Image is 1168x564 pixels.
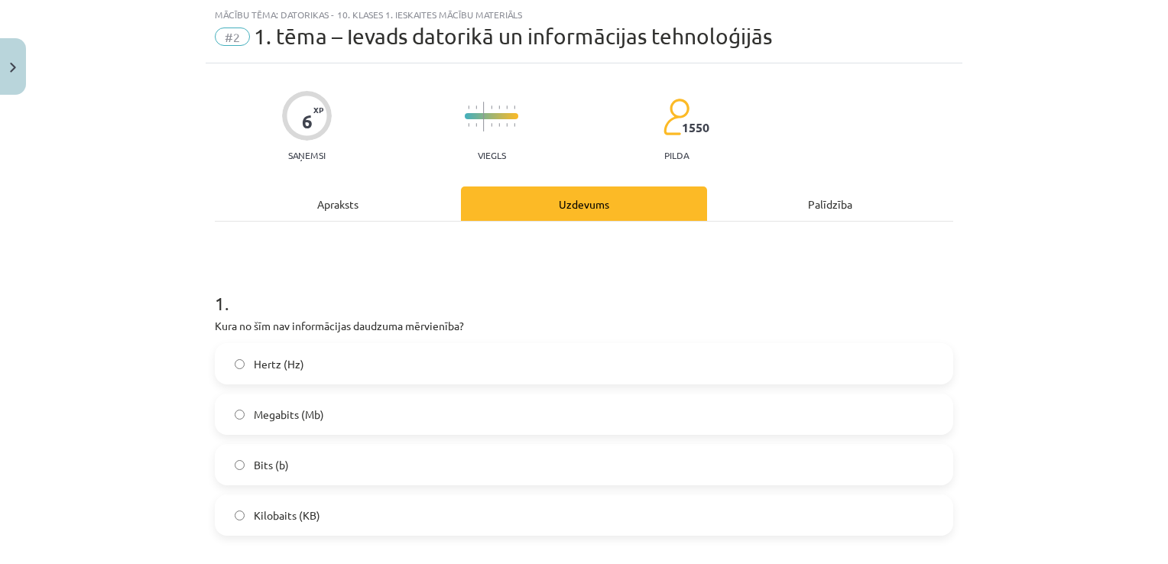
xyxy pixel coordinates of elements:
[254,457,289,473] span: Bits (b)
[682,121,709,135] span: 1550
[254,507,320,523] span: Kilobaits (KB)
[478,150,506,160] p: Viegls
[663,98,689,136] img: students-c634bb4e5e11cddfef0936a35e636f08e4e9abd3cc4e673bd6f9a4125e45ecb1.svg
[475,105,477,109] img: icon-short-line-57e1e144782c952c97e751825c79c345078a6d821885a25fce030b3d8c18986b.svg
[506,105,508,109] img: icon-short-line-57e1e144782c952c97e751825c79c345078a6d821885a25fce030b3d8c18986b.svg
[498,105,500,109] img: icon-short-line-57e1e144782c952c97e751825c79c345078a6d821885a25fce030b3d8c18986b.svg
[254,356,304,372] span: Hertz (Hz)
[302,111,313,132] div: 6
[215,318,953,334] p: Kura no šīm nav informācijas daudzuma mērvienība?
[514,123,515,127] img: icon-short-line-57e1e144782c952c97e751825c79c345078a6d821885a25fce030b3d8c18986b.svg
[491,123,492,127] img: icon-short-line-57e1e144782c952c97e751825c79c345078a6d821885a25fce030b3d8c18986b.svg
[468,105,469,109] img: icon-short-line-57e1e144782c952c97e751825c79c345078a6d821885a25fce030b3d8c18986b.svg
[254,24,772,49] span: 1. tēma – Ievads datorikā un informācijas tehnoloģijās
[313,105,323,114] span: XP
[215,9,953,20] div: Mācību tēma: Datorikas - 10. klases 1. ieskaites mācību materiāls
[215,186,461,221] div: Apraksts
[235,410,245,420] input: Megabits (Mb)
[10,63,16,73] img: icon-close-lesson-0947bae3869378f0d4975bcd49f059093ad1ed9edebbc8119c70593378902aed.svg
[483,102,485,131] img: icon-long-line-d9ea69661e0d244f92f715978eff75569469978d946b2353a9bb055b3ed8787d.svg
[235,511,245,520] input: Kilobaits (KB)
[215,266,953,313] h1: 1 .
[475,123,477,127] img: icon-short-line-57e1e144782c952c97e751825c79c345078a6d821885a25fce030b3d8c18986b.svg
[282,150,332,160] p: Saņemsi
[707,186,953,221] div: Palīdzība
[514,105,515,109] img: icon-short-line-57e1e144782c952c97e751825c79c345078a6d821885a25fce030b3d8c18986b.svg
[215,28,250,46] span: #2
[468,123,469,127] img: icon-short-line-57e1e144782c952c97e751825c79c345078a6d821885a25fce030b3d8c18986b.svg
[461,186,707,221] div: Uzdevums
[491,105,492,109] img: icon-short-line-57e1e144782c952c97e751825c79c345078a6d821885a25fce030b3d8c18986b.svg
[235,359,245,369] input: Hertz (Hz)
[506,123,508,127] img: icon-short-line-57e1e144782c952c97e751825c79c345078a6d821885a25fce030b3d8c18986b.svg
[254,407,324,423] span: Megabits (Mb)
[498,123,500,127] img: icon-short-line-57e1e144782c952c97e751825c79c345078a6d821885a25fce030b3d8c18986b.svg
[664,150,689,160] p: pilda
[235,460,245,470] input: Bits (b)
